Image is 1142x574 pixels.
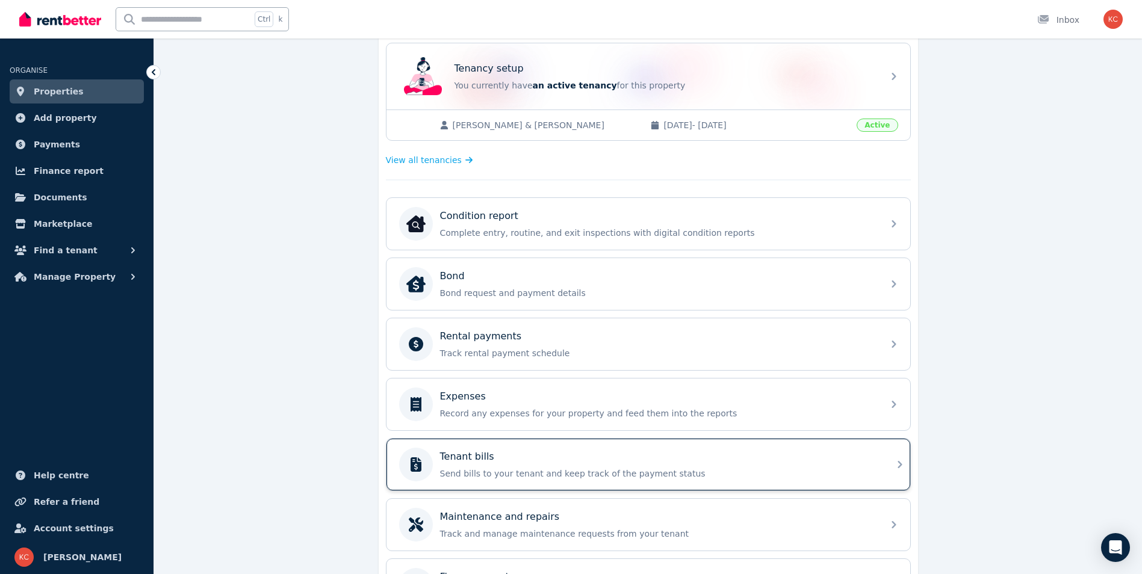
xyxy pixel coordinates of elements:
[386,154,473,166] a: View all tenancies
[533,81,617,90] span: an active tenancy
[440,347,876,359] p: Track rental payment schedule
[455,79,876,91] p: You currently have for this property
[10,132,144,156] a: Payments
[440,449,494,464] p: Tenant bills
[255,11,273,27] span: Ctrl
[440,209,518,223] p: Condition report
[278,14,282,24] span: k
[34,270,116,284] span: Manage Property
[857,119,898,132] span: Active
[10,265,144,289] button: Manage Property
[43,550,122,564] span: [PERSON_NAME]
[34,521,114,535] span: Account settings
[34,84,84,99] span: Properties
[404,57,442,96] img: Tenancy setup
[386,439,910,490] a: Tenant billsSend bills to your tenant and keep track of the payment status
[440,227,876,239] p: Complete entry, routine, and exit inspections with digital condition reports
[440,528,876,540] p: Track and manage maintenance requests from your tenant
[386,258,910,310] a: BondBondBond request and payment details
[440,510,560,524] p: Maintenance and repairs
[10,212,144,236] a: Marketplace
[10,106,144,130] a: Add property
[10,463,144,487] a: Help centre
[663,119,849,131] span: [DATE] - [DATE]
[10,516,144,540] a: Account settings
[10,159,144,183] a: Finance report
[453,119,639,131] span: [PERSON_NAME] & [PERSON_NAME]
[386,318,910,370] a: Rental paymentsTrack rental payment schedule
[1103,10,1123,29] img: Krystal Carew
[34,164,104,178] span: Finance report
[14,548,34,567] img: Krystal Carew
[386,499,910,551] a: Maintenance and repairsTrack and manage maintenance requests from your tenant
[34,190,87,205] span: Documents
[1037,14,1079,26] div: Inbox
[386,378,910,430] a: ExpensesRecord any expenses for your property and feed them into the reports
[34,468,89,483] span: Help centre
[406,274,426,294] img: Bond
[440,407,876,419] p: Record any expenses for your property and feed them into the reports
[386,43,910,110] a: Tenancy setupTenancy setupYou currently havean active tenancyfor this property
[406,214,426,233] img: Condition report
[386,198,910,250] a: Condition reportCondition reportComplete entry, routine, and exit inspections with digital condit...
[34,137,80,152] span: Payments
[440,269,465,283] p: Bond
[455,61,524,76] p: Tenancy setup
[10,66,48,75] span: ORGANISE
[34,217,92,231] span: Marketplace
[440,287,876,299] p: Bond request and payment details
[440,468,876,480] p: Send bills to your tenant and keep track of the payment status
[19,10,101,28] img: RentBetter
[34,495,99,509] span: Refer a friend
[440,389,486,404] p: Expenses
[440,329,522,344] p: Rental payments
[10,79,144,103] a: Properties
[34,243,98,258] span: Find a tenant
[10,238,144,262] button: Find a tenant
[10,490,144,514] a: Refer a friend
[10,185,144,209] a: Documents
[386,154,462,166] span: View all tenancies
[34,111,97,125] span: Add property
[1101,533,1130,562] div: Open Intercom Messenger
